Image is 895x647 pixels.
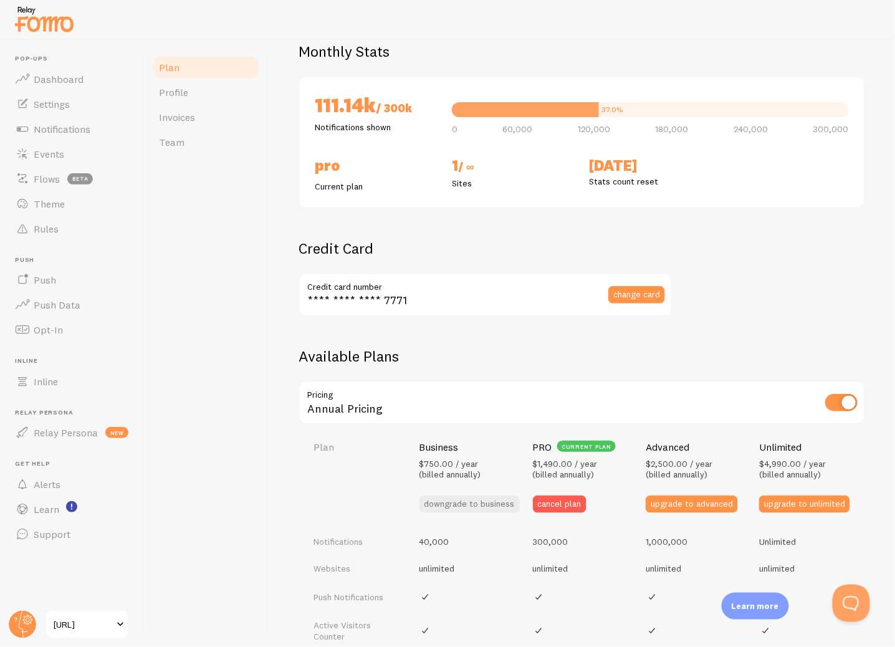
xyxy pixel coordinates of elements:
[452,125,457,133] span: 0
[7,141,136,166] a: Events
[34,148,64,160] span: Events
[646,458,712,481] span: $2,500.00 / year (billed annually)
[34,375,58,388] span: Inline
[315,121,437,133] p: Notifications shown
[159,86,188,98] span: Profile
[7,420,136,445] a: Relay Persona new
[299,528,412,555] td: Notifications
[613,290,660,299] span: change card
[315,92,437,121] h2: 111.14k
[608,286,665,304] button: change card
[590,156,712,175] h2: [DATE]
[458,160,474,174] span: / ∞
[533,496,586,513] button: cancel plan
[759,441,802,454] h4: Unlimited
[34,198,65,210] span: Theme
[833,585,870,622] iframe: Help Scout Beacon - Open
[15,409,136,417] span: Relay Persona
[525,528,639,555] td: 300,000
[67,173,93,185] span: beta
[752,555,865,582] td: unlimited
[34,123,90,135] span: Notifications
[34,323,63,336] span: Opt-In
[159,61,179,74] span: Plan
[656,125,689,133] span: 180,000
[419,496,520,513] button: downgrade to business
[66,501,77,512] svg: <p>Watch New Feature Tutorials!</p>
[7,317,136,342] a: Opt-In
[7,497,136,522] a: Learn
[151,55,261,80] a: Plan
[419,441,459,454] h4: Business
[15,55,136,63] span: Pop-ups
[7,117,136,141] a: Notifications
[15,460,136,468] span: Get Help
[722,593,789,620] div: Learn more
[15,256,136,264] span: Push
[151,105,261,130] a: Invoices
[299,582,412,612] td: Push Notifications
[557,441,616,452] div: current plan
[7,92,136,117] a: Settings
[376,101,412,115] span: / 300k
[525,555,639,582] td: unlimited
[7,191,136,216] a: Theme
[7,292,136,317] a: Push Data
[299,273,672,294] label: Credit card number
[590,175,712,188] p: Stats count reset
[759,458,826,481] span: $4,990.00 / year (billed annually)
[313,441,404,454] h4: Plan
[638,555,752,582] td: unlimited
[34,73,84,85] span: Dashboard
[34,274,56,286] span: Push
[7,216,136,241] a: Rules
[151,130,261,155] a: Team
[503,125,533,133] span: 60,000
[34,426,98,439] span: Relay Persona
[34,478,60,491] span: Alerts
[734,125,768,133] span: 240,000
[34,528,70,540] span: Support
[732,600,779,612] p: Learn more
[533,441,552,454] h4: PRO
[315,180,437,193] p: Current plan
[7,166,136,191] a: Flows beta
[34,223,59,235] span: Rules
[45,610,129,640] a: [URL]
[34,299,80,311] span: Push Data
[7,522,136,547] a: Support
[646,496,738,513] button: upgrade to advanced
[7,472,136,497] a: Alerts
[419,458,481,481] span: $750.00 / year (billed annually)
[578,125,610,133] span: 120,000
[602,106,624,113] div: 37.0%
[299,42,865,61] h2: Monthly Stats
[752,528,865,555] td: Unlimited
[412,555,525,582] td: unlimited
[13,3,75,35] img: fomo-relay-logo-orange.svg
[299,347,865,366] h2: Available Plans
[759,496,850,513] button: upgrade to unlimited
[299,239,672,258] h2: Credit Card
[646,441,689,454] h4: Advanced
[7,67,136,92] a: Dashboard
[813,125,849,133] span: 300,000
[638,528,752,555] td: 1,000,000
[54,617,113,632] span: [URL]
[315,156,437,175] h2: PRO
[299,381,865,426] div: Annual Pricing
[34,503,59,515] span: Learn
[7,267,136,292] a: Push
[452,177,574,189] p: Sites
[412,528,525,555] td: 40,000
[34,173,60,185] span: Flows
[15,357,136,365] span: Inline
[151,80,261,105] a: Profile
[533,458,598,481] span: $1,490.00 / year (billed annually)
[34,98,70,110] span: Settings
[159,111,195,123] span: Invoices
[159,136,184,148] span: Team
[7,369,136,394] a: Inline
[105,427,128,438] span: new
[452,156,574,177] h2: 1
